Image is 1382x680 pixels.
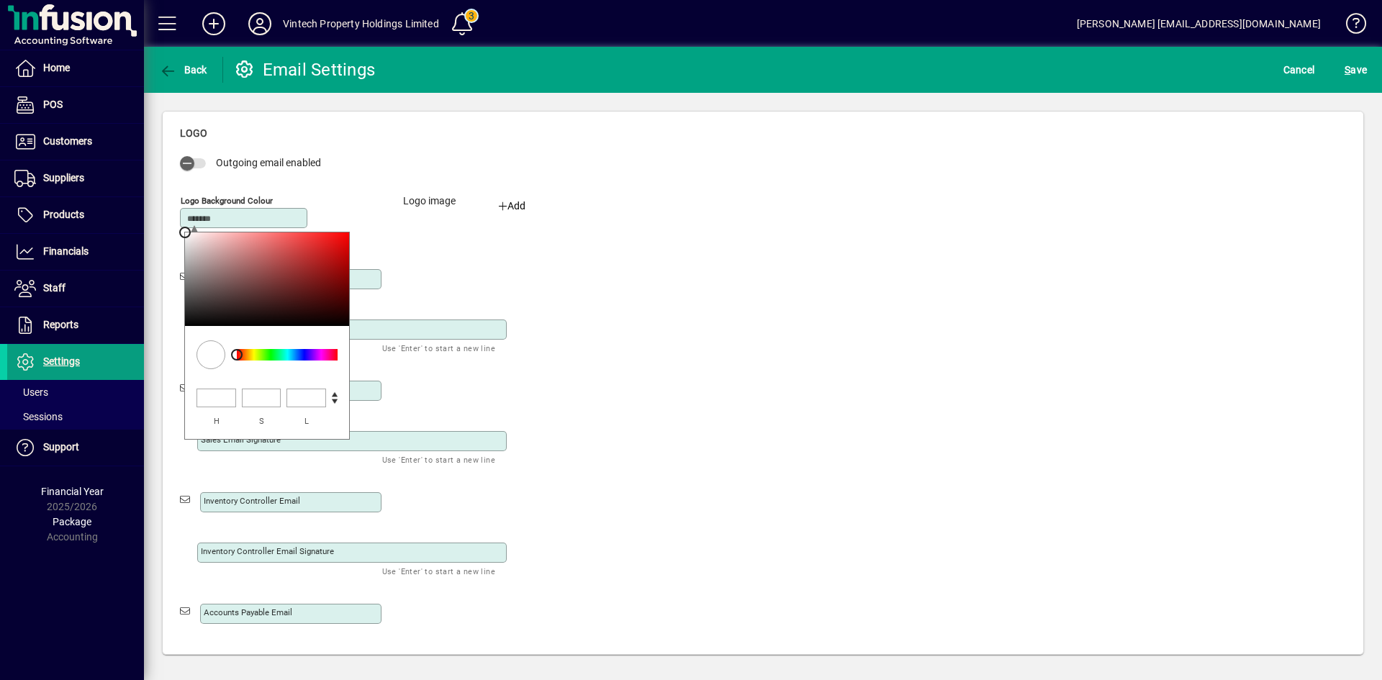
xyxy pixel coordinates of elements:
[7,50,144,86] a: Home
[1341,57,1370,83] button: Save
[43,172,84,183] span: Suppliers
[201,546,334,556] mat-label: Inventory Controller Email Signature
[382,563,495,579] mat-hint: Use 'Enter' to start a new line
[7,271,144,307] a: Staff
[181,195,273,205] mat-label: Logo background colour
[1280,57,1319,83] button: Cancel
[1283,58,1315,81] span: Cancel
[243,413,282,430] div: S
[43,135,92,147] span: Customers
[43,441,79,453] span: Support
[43,282,66,294] span: Staff
[234,58,376,81] div: Email Settings
[14,386,48,398] span: Users
[392,194,466,214] label: Logo image
[43,355,80,367] span: Settings
[477,199,546,214] div: Add
[43,245,89,257] span: Financials
[7,307,144,343] a: Reports
[7,160,144,196] a: Suppliers
[1335,3,1364,50] a: Knowledge Base
[197,413,237,430] div: H
[7,87,144,123] a: POS
[43,99,63,110] span: POS
[287,413,326,430] div: L
[159,64,207,76] span: Back
[191,11,237,37] button: Add
[43,209,84,220] span: Products
[201,435,281,445] mat-label: Sales email signature
[7,234,144,270] a: Financials
[283,12,439,35] div: Vintech Property Holdings Limited
[7,380,144,404] a: Users
[41,486,104,497] span: Financial Year
[7,124,144,160] a: Customers
[382,340,495,356] mat-hint: Use 'Enter' to start a new line
[14,411,63,422] span: Sessions
[7,197,144,233] a: Products
[1345,64,1350,76] span: S
[204,496,300,506] mat-label: Inventory Controller Email
[1077,12,1321,35] div: [PERSON_NAME] [EMAIL_ADDRESS][DOMAIN_NAME]
[1345,58,1367,81] span: ave
[204,607,292,617] mat-label: Accounts Payable Email
[43,62,70,73] span: Home
[237,11,283,37] button: Profile
[7,404,144,429] a: Sessions
[477,194,546,219] button: Add
[382,451,495,468] mat-hint: Use 'Enter' to start a new line
[7,430,144,466] a: Support
[144,57,223,83] app-page-header-button: Back
[180,127,207,139] span: Logo
[216,157,321,168] span: Outgoing email enabled
[53,516,91,527] span: Package
[155,57,211,83] button: Back
[43,319,78,330] span: Reports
